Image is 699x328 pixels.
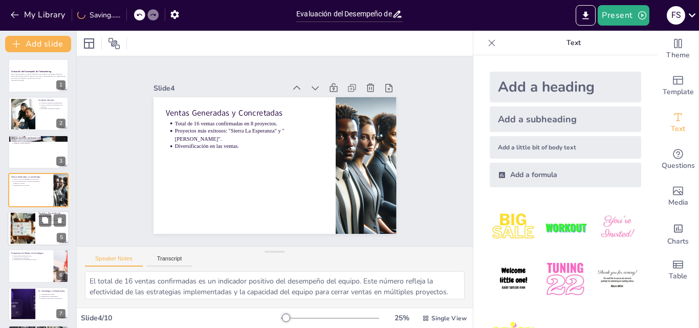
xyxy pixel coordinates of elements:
[8,211,69,246] div: 5
[13,139,65,141] p: Aumento del 75% en la efectividad de los mensajes.
[598,5,649,26] button: Present
[11,79,65,81] p: Generated with [URL]
[490,163,641,187] div: Add a formula
[490,106,641,132] div: Add a subheading
[669,271,687,282] span: Table
[667,236,689,247] span: Charts
[40,104,65,107] p: Objetivo de evaluar la efectividad de las estrategias.
[594,255,641,303] img: 6.jpeg
[541,204,589,251] img: 2.jpeg
[38,290,65,293] p: En Tecnología y Herramientas
[57,233,66,242] div: 5
[187,90,331,143] p: Total de 16 ventas confirmadas en 8 proyectos.
[39,214,51,226] button: Duplicate Slide
[38,212,66,217] p: Pipeline y Proyección de Ventas Futuras
[8,7,70,23] button: My Library
[594,204,641,251] img: 3.jpeg
[77,10,120,20] div: Saving......
[668,197,688,208] span: Media
[576,5,596,26] button: Export to PowerPoint
[11,176,51,179] p: Ventas Generadas y Concretadas
[13,141,65,143] p: Mejora en la tasa de respuesta positiva.
[13,184,50,186] p: Diversificación en las ventas.
[658,31,698,68] div: Change the overall theme
[8,287,69,321] div: 7
[40,294,65,296] p: Automatización de tareas.
[41,219,67,223] p: Oportunidades calificadas para el siguiente trimestre.
[177,49,306,99] div: Slide 4
[658,104,698,141] div: Add text boxes
[8,97,69,130] div: 2
[56,80,65,90] div: 1
[658,252,698,289] div: Add a table
[500,31,647,55] p: Text
[147,255,192,267] button: Transcript
[40,107,65,110] p: Importancia del periodo de análisis.
[181,76,335,135] p: Ventas Generadas y Concretadas
[41,223,67,225] p: Importancia de la conversión de prospectos.
[490,136,641,159] div: Add a little bit of body text
[658,68,698,104] div: Add ready made slides
[5,36,71,52] button: Add slide
[85,271,465,299] textarea: El total de 16 ventas confirmadas es un indicador positivo del desempeño del equipo. Este número ...
[431,314,467,322] span: Single View
[8,173,69,207] div: 4
[56,271,65,280] div: 6
[13,179,50,181] p: Total de 16 ventas confirmadas en 8 proyectos.
[40,296,65,298] p: Organización de la información.
[11,252,51,255] p: Propuestas de Mejora en Estrategias
[180,112,324,165] p: Diversificación en las ventas.
[56,195,65,204] div: 4
[13,255,50,257] p: Segmentación avanzada de leads.
[490,204,537,251] img: 1.jpeg
[667,6,685,25] div: F S
[40,102,65,104] p: Contexto del análisis del telemarketing.
[40,297,65,299] p: Mejora de la eficiencia y productividad.
[658,215,698,252] div: Add charts and graphs
[8,59,69,93] div: 1
[81,35,97,52] div: Layout
[38,98,65,101] p: Contexto General
[56,119,65,128] div: 2
[85,255,143,267] button: Speaker Notes
[56,309,65,318] div: 7
[662,160,695,171] span: Questions
[81,313,281,323] div: Slide 4 / 10
[41,217,67,219] p: 27 prospectos en tubería.
[11,70,51,73] strong: Evaluación del Desempeño de Telemarketing
[663,86,694,98] span: Template
[490,72,641,102] div: Add a heading
[8,135,69,169] div: 3
[54,214,66,226] button: Delete Slide
[13,181,50,184] p: Proyectos más exitosos: "Sierra La Esperanza" y "[PERSON_NAME]".
[671,123,685,135] span: Text
[13,143,65,145] p: Calidad de los leads generados.
[8,249,69,283] div: 6
[182,98,328,158] p: Proyectos más exitosos: "Sierra La Esperanza" y "[PERSON_NAME]".
[490,255,537,303] img: 4.jpeg
[13,257,50,259] p: Personalización de mensajes.
[541,255,589,303] img: 5.jpeg
[11,137,65,140] p: Métricas Clave de Desempeño (KPIs)
[296,7,392,21] input: Insert title
[666,50,690,61] span: Theme
[11,74,65,79] p: Este informe presenta un análisis detallado de los resultados trimestrales del área de telemarket...
[56,157,65,166] div: 3
[13,259,50,261] p: Maximización de oportunidades de ventas.
[658,178,698,215] div: Add images, graphics, shapes or video
[658,141,698,178] div: Get real-time input from your audience
[108,37,120,50] span: Position
[389,313,414,323] div: 25 %
[667,5,685,26] button: F S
